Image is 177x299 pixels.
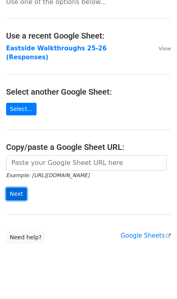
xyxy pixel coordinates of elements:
[121,232,171,239] a: Google Sheets
[6,231,45,244] a: Need help?
[6,103,37,115] a: Select...
[6,172,89,178] small: Example: [URL][DOMAIN_NAME]
[151,45,171,52] a: View
[6,31,171,41] h4: Use a recent Google Sheet:
[6,188,27,200] input: Next
[6,155,167,171] input: Paste your Google Sheet URL here
[6,87,171,97] h4: Select another Google Sheet:
[136,260,177,299] iframe: Chat Widget
[159,45,171,52] small: View
[6,45,107,61] a: Eastside Walkthroughs 25-26 (Responses)
[6,142,171,152] h4: Copy/paste a Google Sheet URL:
